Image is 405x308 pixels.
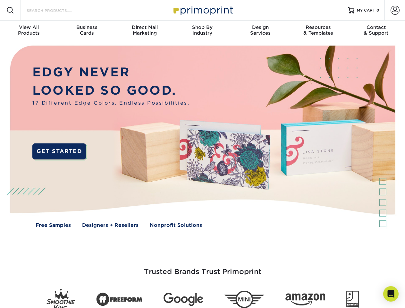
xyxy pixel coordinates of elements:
a: GET STARTED [32,143,86,159]
span: Contact [347,24,405,30]
h3: Trusted Brands Trust Primoprint [15,252,390,284]
div: & Templates [289,24,347,36]
a: Free Samples [36,222,71,229]
div: & Support [347,24,405,36]
a: Designers + Resellers [82,222,139,229]
iframe: Google Customer Reviews [2,288,55,306]
a: Resources& Templates [289,21,347,41]
img: Google [164,293,203,306]
span: 0 [376,8,379,13]
span: Business [58,24,115,30]
a: DesignServices [232,21,289,41]
div: Industry [173,24,231,36]
input: SEARCH PRODUCTS..... [26,6,89,14]
span: MY CART [357,8,375,13]
a: Contact& Support [347,21,405,41]
a: Shop ByIndustry [173,21,231,41]
span: 17 Different Edge Colors. Endless Possibilities. [32,99,190,107]
a: Nonprofit Solutions [150,222,202,229]
img: Amazon [285,294,325,306]
p: EDGY NEVER [32,63,190,81]
div: Marketing [116,24,173,36]
span: Resources [289,24,347,30]
a: Direct MailMarketing [116,21,173,41]
img: Goodwill [346,291,359,308]
a: BusinessCards [58,21,115,41]
div: Open Intercom Messenger [383,286,399,302]
p: LOOKED SO GOOD. [32,81,190,100]
div: Cards [58,24,115,36]
span: Direct Mail [116,24,173,30]
span: Shop By [173,24,231,30]
span: Design [232,24,289,30]
img: Primoprint [171,3,235,17]
div: Services [232,24,289,36]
